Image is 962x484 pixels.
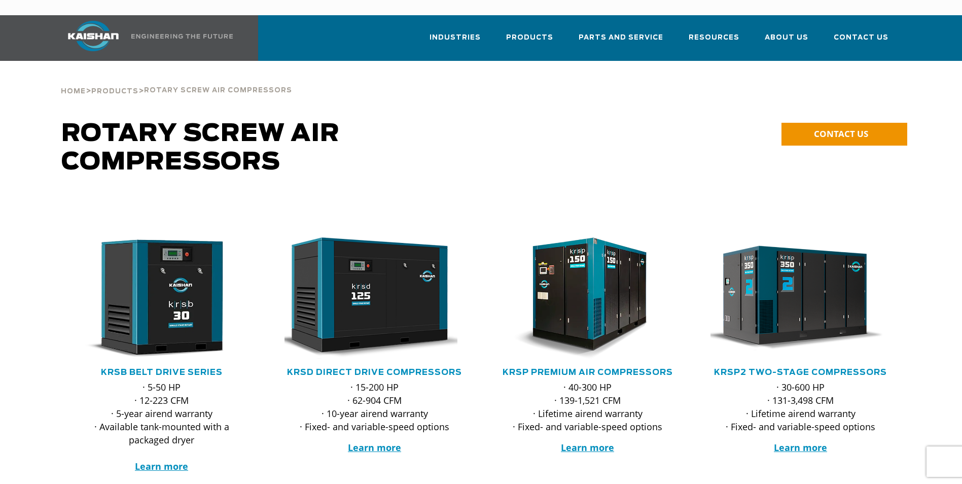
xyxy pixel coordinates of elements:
a: About Us [765,24,808,59]
a: Contact Us [834,24,888,59]
a: Parts and Service [579,24,663,59]
span: Industries [430,32,481,44]
a: Industries [430,24,481,59]
span: Resources [689,32,739,44]
p: · 30-600 HP · 131-3,498 CFM · Lifetime airend warranty · Fixed- and variable-speed options [710,381,891,433]
div: krsd125 [284,237,465,359]
a: Learn more [561,441,614,454]
a: Home [61,86,86,95]
a: Learn more [135,460,188,472]
div: krsb30 [72,237,252,359]
img: krsb30 [64,237,244,359]
span: CONTACT US [814,128,868,140]
p: · 5-50 HP · 12-223 CFM · 5-year airend warranty · Available tank-mounted with a packaged dryer [72,381,252,473]
a: CONTACT US [781,123,907,146]
p: · 40-300 HP · 139-1,521 CFM · Lifetime airend warranty · Fixed- and variable-speed options [497,381,678,433]
span: Products [506,32,553,44]
a: Learn more [348,441,401,454]
a: Products [506,24,553,59]
img: Engineering the future [131,34,233,39]
img: krsd125 [277,237,457,359]
a: Resources [689,24,739,59]
img: kaishan logo [55,21,131,51]
a: Products [91,86,138,95]
a: KRSP2 Two-Stage Compressors [714,368,887,376]
span: Rotary Screw Air Compressors [61,122,340,175]
span: Home [61,88,86,95]
span: Parts and Service [579,32,663,44]
a: KRSB Belt Drive Series [101,368,223,376]
div: krsp350 [710,237,891,359]
span: Contact Us [834,32,888,44]
img: krsp150 [490,237,670,359]
a: KRSD Direct Drive Compressors [287,368,462,376]
a: Kaishan USA [55,15,235,61]
p: · 15-200 HP · 62-904 CFM · 10-year airend warranty · Fixed- and variable-speed options [284,381,465,433]
img: krsp350 [703,237,883,359]
div: > > [61,61,292,99]
span: About Us [765,32,808,44]
span: Rotary Screw Air Compressors [144,87,292,94]
div: krsp150 [497,237,678,359]
span: Products [91,88,138,95]
a: KRSP Premium Air Compressors [503,368,673,376]
a: Learn more [774,441,827,454]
